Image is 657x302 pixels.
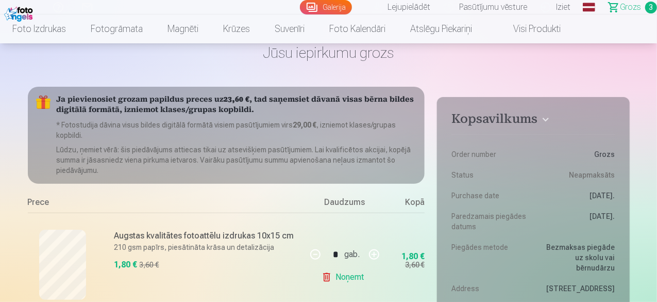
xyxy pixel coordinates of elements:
div: Kopā [383,196,425,213]
span: 3 [645,2,657,13]
h6: Augstas kvalitātes fotoattēlu izdrukas 10x15 cm [114,230,300,242]
button: Kopsavilkums [451,112,615,130]
a: Visi produkti [484,14,573,43]
b: 29,00 € [293,121,317,129]
div: 3,60 € [140,260,159,270]
p: * Fotostudija dāvina visus bildes digitālā formātā visiem pasūtījumiem virs , izniemot klases/gru... [57,120,417,140]
a: Atslēgu piekariņi [398,14,484,43]
a: Fotogrāmata [78,14,155,43]
h1: Jūsu iepirkumu grozs [28,43,630,62]
dt: Piegādes metode [451,242,528,273]
a: Krūzes [211,14,262,43]
img: /fa1 [4,4,36,22]
span: Neapmaksāts [569,170,615,180]
dd: [STREET_ADDRESS] [538,283,615,294]
div: gab. [344,242,360,267]
dd: Grozs [538,149,615,160]
a: Noņemt [322,267,368,288]
h5: Ja pievienosiet grozam papildus preces uz , tad saņemsiet dāvanā visas bērna bildes digitālā form... [57,95,417,116]
a: Magnēti [155,14,211,43]
dt: Order number [451,149,528,160]
dd: Bezmaksas piegāde uz skolu vai bērnudārzu [538,242,615,273]
dt: Paredzamais piegādes datums [451,211,528,232]
p: Lūdzu, ņemiet vērā: šis piedāvājums attiecas tikai uz atsevišķiem pasūtījumiem. Lai kvalificētos ... [57,145,417,176]
dt: Purchase date [451,190,528,201]
div: Prece [28,196,307,213]
dd: [DATE]. [538,211,615,232]
div: Daudzums [306,196,383,213]
span: Grozs [620,1,641,13]
dt: Address [451,283,528,294]
p: 210 gsm papīrs, piesātināta krāsa un detalizācija [114,242,300,252]
dd: [DATE]. [538,190,615,201]
div: 3,60 € [405,260,425,270]
div: 1,80 € [114,259,138,271]
div: 1,80 € [401,253,425,260]
dt: Status [451,170,528,180]
a: Suvenīri [262,14,317,43]
a: Foto kalendāri [317,14,398,43]
b: 23,60 € [224,96,250,104]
